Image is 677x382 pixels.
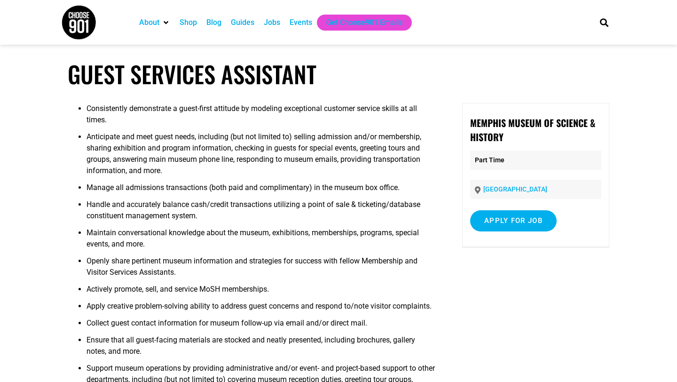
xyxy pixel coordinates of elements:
[87,103,435,131] li: Consistently demonstrate a guest-first attitude by modeling exceptional customer service skills a...
[134,15,175,31] div: About
[139,17,159,28] a: About
[206,17,221,28] a: Blog
[290,17,312,28] a: Events
[180,17,197,28] a: Shop
[87,318,435,334] li: Collect guest contact information for museum follow-up via email and/or direct mail.
[87,131,435,182] li: Anticipate and meet guest needs, including (but not limited to) selling admission and/or membersh...
[483,185,547,193] a: [GEOGRAPHIC_DATA]
[470,210,557,231] input: Apply for job
[470,151,601,170] p: Part Time
[87,301,435,318] li: Apply creative problem-solving ability to address guest concerns and respond to/note visitor comp...
[68,60,609,88] h1: Guest Services Assistant
[264,17,280,28] a: Jobs
[87,255,435,284] li: Openly share pertinent museum information and strategies for success with fellow Membership and V...
[87,199,435,227] li: Handle and accurately balance cash/credit transactions utilizing a point of sale & ticketing/data...
[470,116,595,144] strong: Memphis Museum of Science & History
[597,15,612,30] div: Search
[231,17,254,28] a: Guides
[87,182,435,199] li: Manage all admissions transactions (both paid and complimentary) in the museum box office.
[87,334,435,363] li: Ensure that all guest-facing materials are stocked and neatly presented, including brochures, gal...
[326,17,402,28] a: Get Choose901 Emails
[87,227,435,255] li: Maintain conversational knowledge about the museum, exhibitions, memberships, programs, special e...
[134,15,584,31] nav: Main nav
[87,284,435,301] li: Actively promote, sell, and service MoSH memberships.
